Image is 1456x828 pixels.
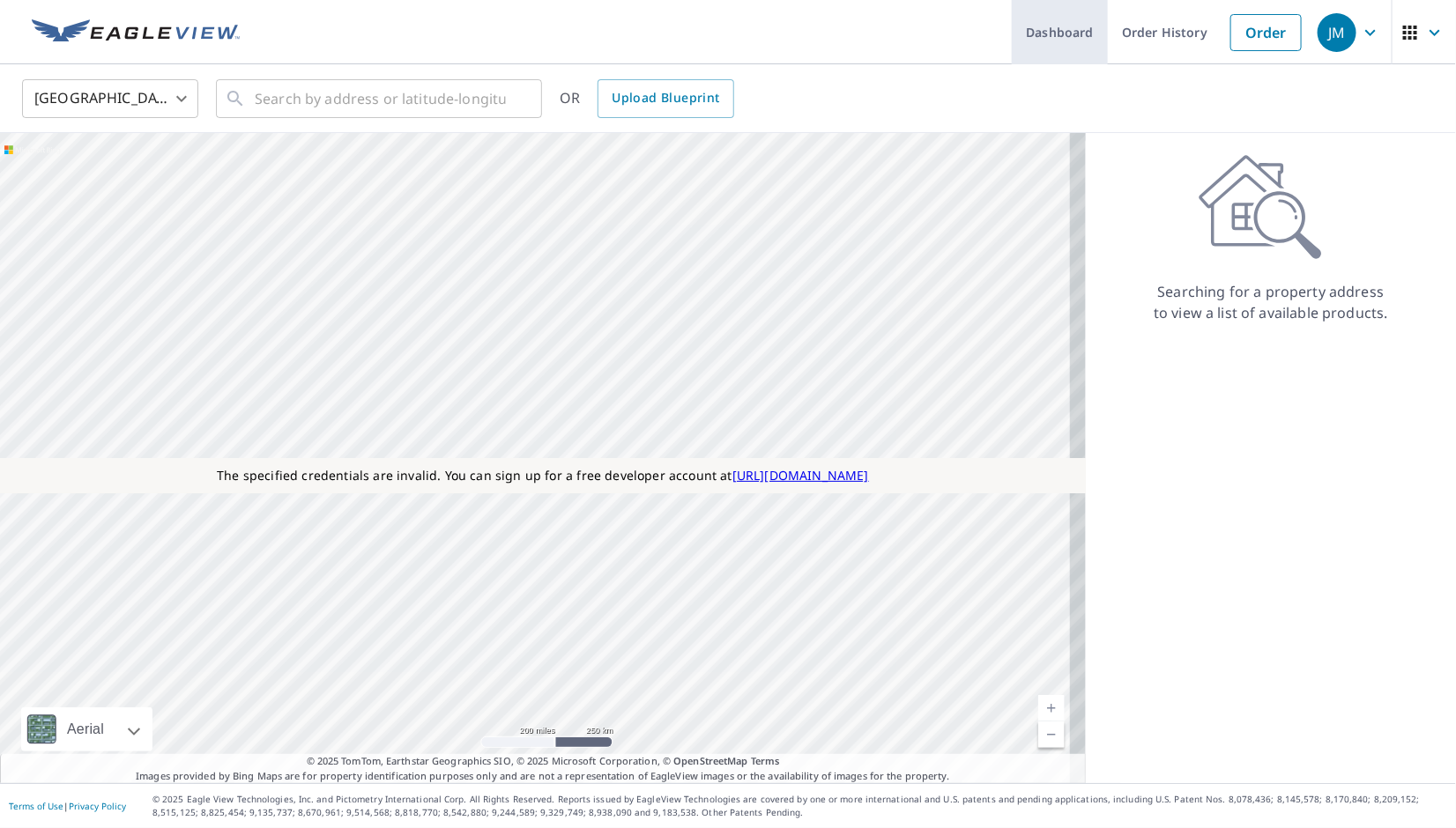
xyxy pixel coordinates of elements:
[751,754,780,767] a: Terms
[255,74,506,123] input: Search by address or latitude-longitude
[1230,14,1302,51] a: Order
[1038,695,1065,721] a: Current Level 5, Zoom In
[22,74,198,123] div: [GEOGRAPHIC_DATA]
[673,754,747,767] a: OpenStreetMap
[307,754,780,769] span: © 2025 TomTom, Earthstar Geographics SIO, © 2025 Microsoft Corporation, ©
[1038,721,1065,748] a: Current Level 5, Zoom Out
[1153,281,1389,323] p: Searching for a property address to view a list of available products.
[152,793,1447,819] p: © 2025 Eagle View Technologies, Inc. and Pictometry International Corp. All Rights Reserved. Repo...
[560,79,734,118] div: OR
[732,467,869,484] a: [URL][DOMAIN_NAME]
[32,19,240,46] img: EV Logo
[612,87,719,109] span: Upload Blueprint
[69,800,126,812] a: Privacy Policy
[1318,13,1356,52] div: JM
[9,801,126,811] p: |
[9,800,63,812] a: Terms of Use
[21,707,152,751] div: Aerial
[598,79,733,118] a: Upload Blueprint
[62,707,109,751] div: Aerial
